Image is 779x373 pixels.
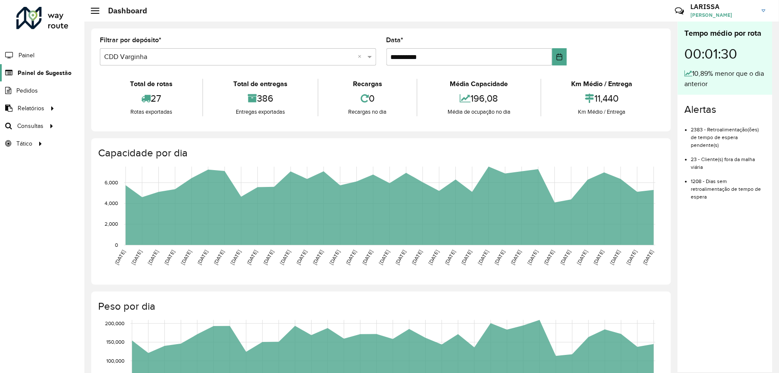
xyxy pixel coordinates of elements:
div: Recargas [321,79,414,89]
span: Consultas [17,121,43,131]
text: [DATE] [130,249,143,266]
text: [DATE] [246,249,258,266]
text: [DATE] [394,249,407,266]
text: [DATE] [642,249,655,266]
h4: Peso por dia [98,300,662,313]
span: Pedidos [16,86,38,95]
text: [DATE] [262,249,275,266]
text: 2,000 [105,221,118,227]
text: 0 [115,242,118,248]
text: 100,000 [106,358,124,364]
span: Painel de Sugestão [18,68,71,78]
div: Recargas no dia [321,108,414,116]
div: Média Capacidade [420,79,538,89]
text: [DATE] [427,249,440,266]
div: 196,08 [420,89,538,108]
text: [DATE] [279,249,291,266]
text: 4,000 [105,201,118,206]
text: [DATE] [411,249,424,266]
text: [DATE] [576,249,588,266]
span: Painel [19,51,34,60]
li: 23 - Cliente(s) fora da malha viária [691,149,766,171]
text: [DATE] [444,249,456,266]
text: 200,000 [105,320,124,326]
text: [DATE] [593,249,605,266]
span: Relatórios [18,104,44,113]
h3: LARISSA [691,3,755,11]
text: [DATE] [378,249,390,266]
label: Filtrar por depósito [100,35,161,45]
text: [DATE] [114,249,126,266]
h2: Dashboard [99,6,147,16]
div: Rotas exportadas [102,108,200,116]
div: Total de rotas [102,79,200,89]
div: Média de ocupação no dia [420,108,538,116]
text: [DATE] [312,249,325,266]
text: [DATE] [625,249,638,266]
text: [DATE] [543,249,556,266]
text: [DATE] [295,249,308,266]
span: Clear all [358,52,365,62]
text: 150,000 [106,339,124,345]
text: [DATE] [362,249,374,266]
text: [DATE] [560,249,572,266]
a: Contato Rápido [670,2,689,20]
text: [DATE] [328,249,341,266]
text: [DATE] [461,249,473,266]
text: [DATE] [163,249,176,266]
div: 00:01:30 [685,39,766,68]
div: Km Médio / Entrega [544,79,660,89]
text: [DATE] [609,249,621,266]
span: [PERSON_NAME] [691,11,755,19]
div: Total de entregas [205,79,315,89]
div: Km Médio / Entrega [544,108,660,116]
text: [DATE] [493,249,506,266]
label: Data [386,35,404,45]
div: 386 [205,89,315,108]
div: Tempo médio por rota [685,28,766,39]
text: [DATE] [345,249,357,266]
text: [DATE] [196,249,209,266]
div: 11,440 [544,89,660,108]
h4: Capacidade por dia [98,147,662,159]
text: [DATE] [147,249,159,266]
span: Tático [16,139,32,148]
li: 1208 - Dias sem retroalimentação de tempo de espera [691,171,766,201]
div: 27 [102,89,200,108]
text: [DATE] [477,249,489,266]
text: 6,000 [105,180,118,185]
text: [DATE] [526,249,539,266]
text: [DATE] [510,249,522,266]
h4: Alertas [685,103,766,116]
div: 0 [321,89,414,108]
button: Choose Date [552,48,567,65]
text: [DATE] [213,249,225,266]
text: [DATE] [229,249,242,266]
div: 10,89% menor que o dia anterior [685,68,766,89]
text: [DATE] [180,249,192,266]
li: 2383 - Retroalimentação(ões) de tempo de espera pendente(s) [691,119,766,149]
div: Entregas exportadas [205,108,315,116]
